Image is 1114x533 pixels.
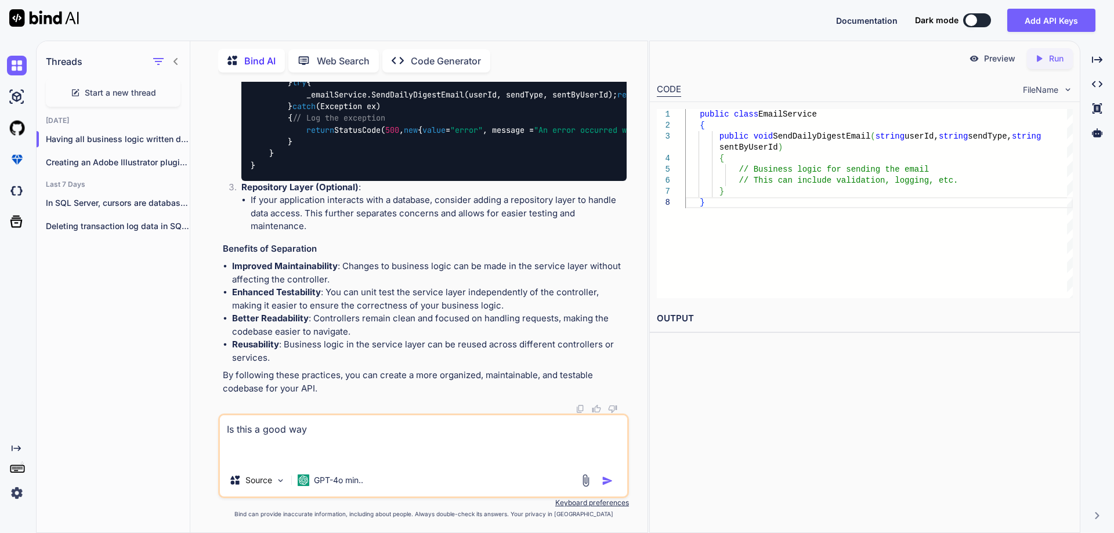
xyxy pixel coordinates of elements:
[292,77,306,88] span: try
[657,175,670,186] div: 6
[232,260,338,271] strong: Improved Maintainability
[292,101,316,111] span: catch
[232,260,627,286] li: : Changes to business logic can be made in the service layer without affecting the controller.
[276,476,285,485] img: Pick Models
[939,132,968,141] span: string
[306,125,334,135] span: return
[700,110,729,119] span: public
[220,415,627,464] textarea: Is this a good way
[657,109,670,120] div: 1
[753,132,773,141] span: void
[617,89,645,100] span: return
[422,125,446,135] span: value
[968,132,1012,141] span: sendType,
[777,143,782,152] span: )
[37,116,190,125] h2: [DATE]
[7,87,27,107] img: ai-studio
[232,287,321,298] strong: Enhanced Testability
[218,498,629,507] p: Keyboard preferences
[875,132,904,141] span: string
[1007,9,1095,32] button: Add API Keys
[969,53,979,64] img: preview
[719,143,777,152] span: sentByUserId
[232,338,627,364] li: : Business logic in the service layer can be reused across different controllers or services.
[719,187,724,196] span: }
[7,483,27,503] img: settings
[314,474,363,486] p: GPT-4o min..
[46,197,190,209] p: In SQL Server, cursors are database objects...
[1063,85,1073,95] img: chevron down
[244,54,276,68] p: Bind AI
[46,220,190,232] p: Deleting transaction log data in SQL Server...
[734,110,758,119] span: class
[576,404,585,414] img: copy
[232,286,627,312] li: : You can unit test the service layer independently of the controller, making it easier to ensure...
[1023,84,1058,96] span: FileName
[404,125,418,135] span: new
[905,132,939,141] span: userId,
[657,83,681,97] div: CODE
[657,120,670,131] div: 2
[223,369,627,395] p: By following these practices, you can create a more organized, maintainable, and testable codebas...
[298,474,309,486] img: GPT-4o mini
[579,474,592,487] img: attachment
[232,312,627,338] li: : Controllers remain clean and focused on handling requests, making the codebase easier to navigate.
[534,125,738,135] span: "An error occurred while sending the email."
[1012,132,1041,141] span: string
[719,154,724,163] span: {
[317,54,370,68] p: Web Search
[915,14,959,26] span: Dark mode
[657,197,670,208] div: 8
[836,14,898,27] button: Documentation
[411,54,481,68] p: Code Generator
[719,132,748,141] span: public
[602,475,613,487] img: icon
[223,242,627,256] h3: Benefits of Separation
[218,510,629,519] p: Bind can provide inaccurate information, including about people. Always double-check its answers....
[251,194,627,233] li: If your application interacts with a database, consider adding a repository layer to handle data ...
[1049,53,1064,64] p: Run
[700,121,704,130] span: {
[739,165,929,174] span: // Business logic for sending the email
[241,182,359,193] strong: Repository Layer (Optional)
[650,305,1080,332] h2: OUTPUT
[7,181,27,201] img: darkCloudIdeIcon
[37,180,190,189] h2: Last 7 Days
[836,16,898,26] span: Documentation
[739,176,958,185] span: // This can include validation, logging, etc.
[592,404,601,414] img: like
[7,150,27,169] img: premium
[657,131,670,142] div: 3
[758,110,817,119] span: EmailService
[773,132,870,141] span: SendDailyDigestEmail
[608,404,617,414] img: dislike
[292,113,385,124] span: // Log the exception
[657,153,670,164] div: 4
[232,313,309,324] strong: Better Readability
[241,181,627,194] p: :
[984,53,1015,64] p: Preview
[385,125,399,135] span: 500
[450,125,483,135] span: "error"
[657,164,670,175] div: 5
[870,132,875,141] span: (
[245,474,272,486] p: Source
[46,55,82,68] h1: Threads
[46,133,190,145] p: Having all business logic written direct...
[657,186,670,197] div: 7
[700,198,704,207] span: }
[85,87,156,99] span: Start a new thread
[7,118,27,138] img: githubLight
[46,157,190,168] p: Creating an Adobe Illustrator plugin using ExtendScript...
[7,56,27,75] img: chat
[232,339,279,350] strong: Reusability
[9,9,79,27] img: Bind AI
